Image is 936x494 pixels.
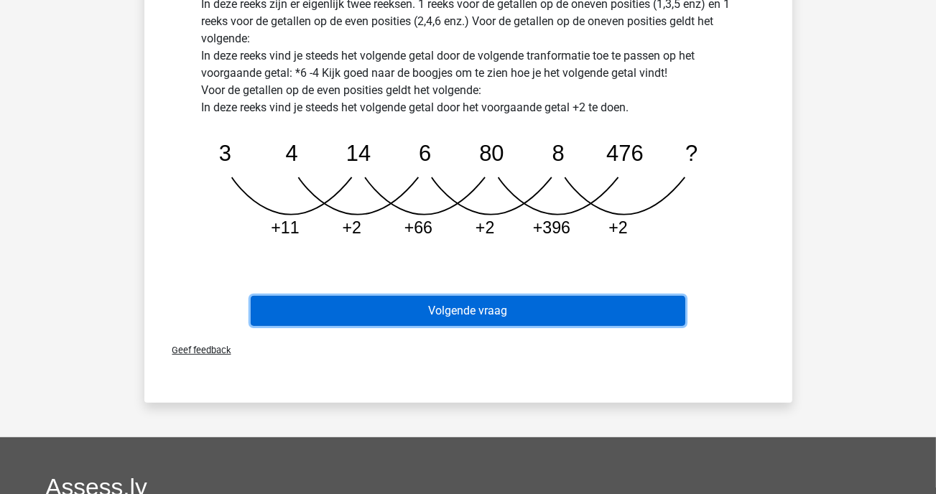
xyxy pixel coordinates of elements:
[218,141,231,166] tspan: 3
[606,141,644,166] tspan: 476
[552,141,564,166] tspan: 8
[419,141,431,166] tspan: 6
[685,141,698,166] tspan: ?
[608,218,627,237] tspan: +2
[285,141,297,166] tspan: 4
[404,218,432,237] tspan: +66
[346,141,370,166] tspan: 14
[475,218,494,237] tspan: +2
[271,218,299,237] tspan: +11
[479,141,504,166] tspan: 80
[161,345,231,355] span: Geef feedback
[532,218,570,237] tspan: +396
[342,218,361,237] tspan: +2
[251,296,685,326] button: Volgende vraag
